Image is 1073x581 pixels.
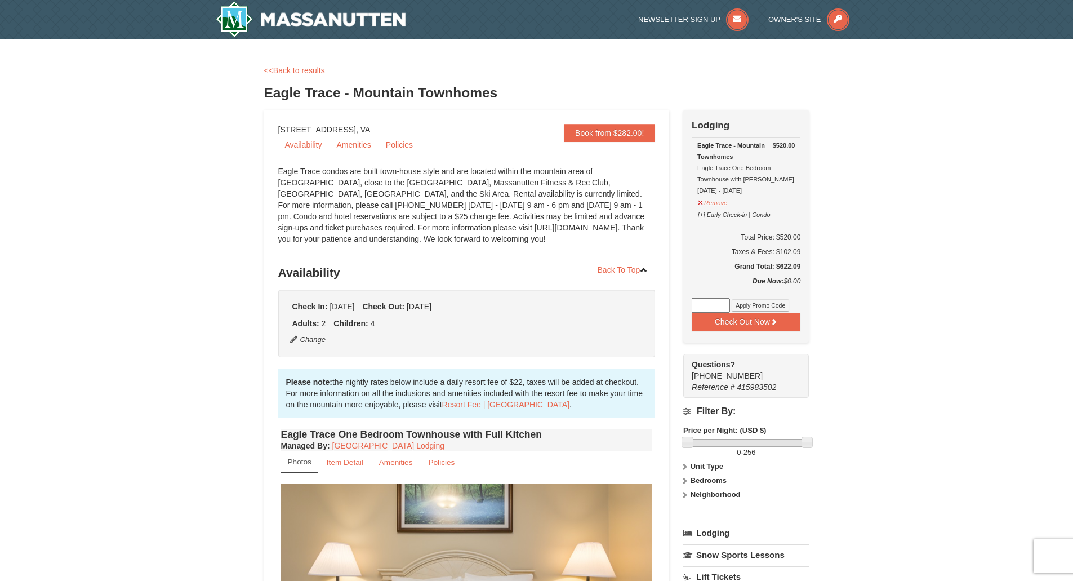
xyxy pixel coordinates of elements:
[319,451,371,473] a: Item Detail
[330,302,354,311] span: [DATE]
[216,1,406,37] a: Massanutten Resort
[330,136,377,153] a: Amenities
[638,15,720,24] span: Newsletter Sign Up
[428,458,455,467] small: Policies
[292,319,319,328] strong: Adults:
[683,544,809,565] a: Snow Sports Lessons
[691,462,723,471] strong: Unit Type
[691,490,741,499] strong: Neighborhood
[683,426,766,434] strong: Price per Night: (USD $)
[372,451,420,473] a: Amenities
[288,458,311,466] small: Photos
[692,232,800,243] h6: Total Price: $520.00
[683,406,809,416] h4: Filter By:
[264,82,809,104] h3: Eagle Trace - Mountain Townhomes
[683,447,809,458] label: -
[737,448,741,456] span: 0
[333,319,368,328] strong: Children:
[743,448,756,456] span: 256
[421,451,462,473] a: Policies
[286,378,332,387] strong: Please note:
[278,136,329,153] a: Availability
[379,136,420,153] a: Policies
[768,15,849,24] a: Owner's Site
[692,276,800,298] div: $0.00
[697,194,728,209] button: Remove
[564,124,655,142] a: Book from $282.00!
[697,142,765,160] strong: Eagle Trace - Mountain Townhomes
[278,166,656,256] div: Eagle Trace condos are built town-house style and are located within the mountain area of [GEOGRA...
[281,429,653,440] h4: Eagle Trace One Bedroom Townhouse with Full Kitchen
[278,261,656,284] h3: Availability
[362,302,404,311] strong: Check Out:
[691,476,727,485] strong: Bedrooms
[692,383,734,392] span: Reference #
[590,261,656,278] a: Back To Top
[692,120,729,131] strong: Lodging
[278,369,656,418] div: the nightly rates below include a daily resort fee of $22, taxes will be added at checkout. For m...
[697,140,795,196] div: Eagle Trace One Bedroom Townhouse with [PERSON_NAME] [DATE] - [DATE]
[638,15,749,24] a: Newsletter Sign Up
[371,319,375,328] span: 4
[732,299,789,312] button: Apply Promo Code
[379,458,413,467] small: Amenities
[327,458,363,467] small: Item Detail
[768,15,821,24] span: Owner's Site
[442,400,569,409] a: Resort Fee | [GEOGRAPHIC_DATA]
[753,277,783,285] strong: Due Now:
[683,523,809,543] a: Lodging
[737,383,776,392] span: 415983502
[692,359,789,380] span: [PHONE_NUMBER]
[281,441,327,450] span: Managed By
[407,302,431,311] span: [DATE]
[692,261,800,272] h5: Grand Total: $622.09
[290,334,327,346] button: Change
[281,441,330,450] strong: :
[692,313,800,331] button: Check Out Now
[773,140,795,151] strong: $520.00
[692,246,800,258] div: Taxes & Fees: $102.09
[697,206,771,220] button: [+] Early Check-in | Condo
[281,451,318,473] a: Photos
[216,1,406,37] img: Massanutten Resort Logo
[692,360,735,369] strong: Questions?
[332,441,444,450] a: [GEOGRAPHIC_DATA] Lodging
[322,319,326,328] span: 2
[264,66,325,75] a: <<Back to results
[292,302,328,311] strong: Check In:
